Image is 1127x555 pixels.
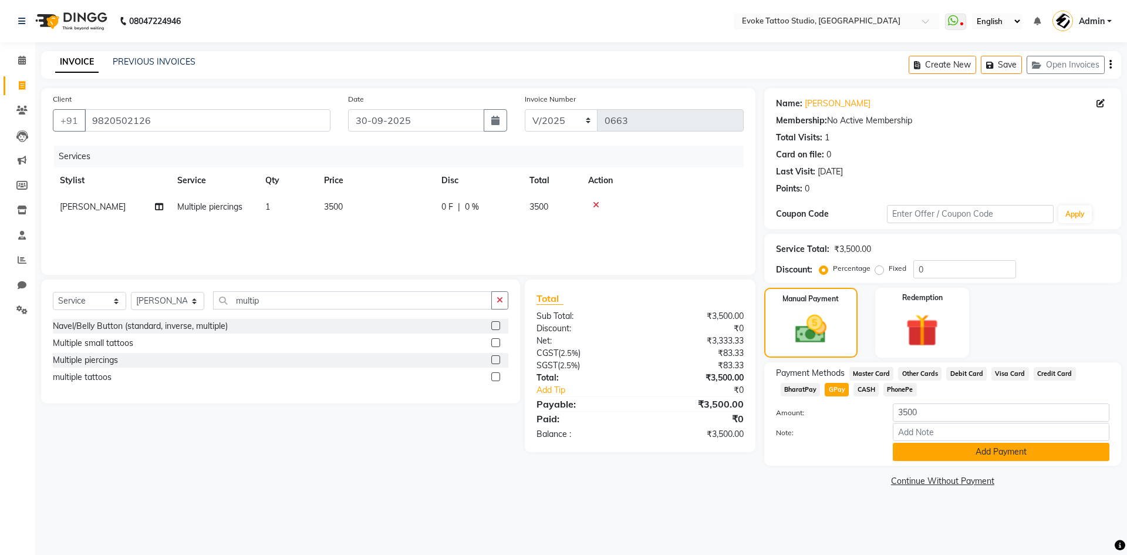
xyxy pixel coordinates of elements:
div: Discount: [776,264,812,276]
div: Net: [528,335,640,347]
div: ₹3,333.33 [640,335,752,347]
div: Last Visit: [776,166,815,178]
div: Multiple piercings [53,354,118,366]
img: Admin [1052,11,1073,31]
span: 1 [265,201,270,212]
span: Multiple piercings [177,201,242,212]
img: _cash.svg [785,311,836,347]
div: Paid: [528,412,640,426]
span: Other Cards [898,367,942,381]
span: 3500 [324,201,343,212]
div: ₹0 [640,322,752,335]
button: +91 [53,109,86,132]
div: Name: [776,97,802,110]
div: ₹3,500.00 [640,428,752,440]
div: ₹83.33 [640,347,752,359]
div: Card on file: [776,149,824,161]
th: Stylist [53,167,170,194]
div: ₹0 [659,384,752,396]
div: [DATE] [818,166,843,178]
div: ₹0 [640,412,752,426]
span: GPay [825,383,849,396]
img: logo [30,5,110,38]
div: ( ) [528,359,640,372]
span: Total [536,292,563,305]
div: Discount: [528,322,640,335]
th: Disc [434,167,522,194]
label: Manual Payment [782,294,839,304]
div: Service Total: [776,243,829,255]
div: 1 [825,132,829,144]
label: Amount: [767,408,884,418]
span: 0 F [441,201,453,213]
span: CGST [536,348,558,358]
span: BharatPay [781,383,821,396]
div: Coupon Code [776,208,887,220]
div: 0 [826,149,831,161]
button: Apply [1058,206,1092,223]
div: multiple tattoos [53,371,112,384]
div: Multiple small tattoos [53,337,133,349]
div: ₹3,500.00 [640,310,752,322]
div: No Active Membership [776,115,1109,127]
input: Add Note [893,423,1109,441]
a: [PERSON_NAME] [805,97,870,110]
input: Search or Scan [213,291,492,310]
span: 2.5% [561,348,578,358]
th: Total [522,167,581,194]
a: INVOICE [55,52,99,73]
span: 2.5% [560,361,578,370]
label: Invoice Number [525,94,576,105]
input: Search by Name/Mobile/Email/Code [85,109,330,132]
div: Points: [776,183,802,195]
span: Debit Card [946,367,987,381]
label: Fixed [889,263,906,274]
div: Services [54,146,753,167]
th: Price [317,167,434,194]
div: ₹3,500.00 [640,372,752,384]
div: ( ) [528,347,640,359]
div: Sub Total: [528,310,640,322]
div: ₹83.33 [640,359,752,372]
th: Service [170,167,258,194]
span: Visa Card [991,367,1029,381]
div: Balance : [528,428,640,440]
span: 3500 [529,201,548,212]
input: Enter Offer / Coupon Code [887,205,1054,223]
div: Membership: [776,115,827,127]
div: Total: [528,372,640,384]
a: PREVIOUS INVOICES [113,56,195,67]
img: _gift.svg [896,310,949,351]
b: 08047224946 [129,5,181,38]
div: Payable: [528,397,640,411]
label: Redemption [902,292,943,303]
span: [PERSON_NAME] [60,201,126,212]
span: CASH [853,383,879,396]
a: Add Tip [528,384,659,396]
span: SGST [536,360,558,371]
div: ₹3,500.00 [834,243,871,255]
th: Qty [258,167,317,194]
span: Payment Methods [776,367,845,379]
button: Open Invoices [1027,56,1105,74]
input: Amount [893,403,1109,422]
span: 0 % [465,201,479,213]
div: Navel/Belly Button (standard, inverse, multiple) [53,320,228,332]
label: Client [53,94,72,105]
span: Credit Card [1034,367,1076,381]
span: | [458,201,460,213]
span: Admin [1079,15,1105,28]
div: Total Visits: [776,132,822,144]
div: ₹3,500.00 [640,397,752,411]
a: Continue Without Payment [767,475,1119,487]
th: Action [581,167,744,194]
button: Create New [909,56,976,74]
button: Add Payment [893,443,1109,461]
span: Master Card [849,367,894,381]
label: Date [348,94,364,105]
button: Save [981,56,1022,74]
label: Note: [767,428,884,438]
span: PhonePe [883,383,917,396]
label: Percentage [833,263,870,274]
div: 0 [805,183,809,195]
